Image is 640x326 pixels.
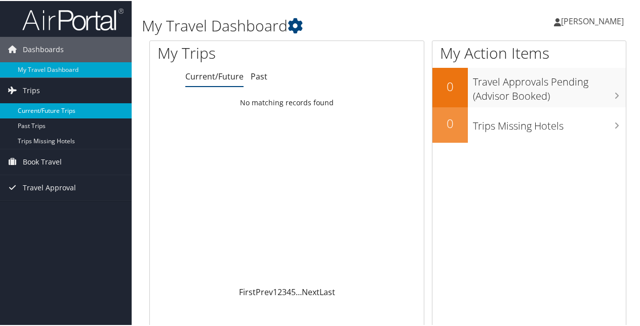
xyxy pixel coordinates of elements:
a: 0Trips Missing Hotels [432,106,626,142]
a: 4 [287,286,291,297]
span: Trips [23,77,40,102]
td: No matching records found [150,93,424,111]
a: 5 [291,286,296,297]
h2: 0 [432,77,468,94]
h1: My Trips [157,42,302,63]
a: 1 [273,286,277,297]
a: Last [319,286,335,297]
span: Travel Approval [23,174,76,199]
span: … [296,286,302,297]
a: 2 [277,286,282,297]
h1: My Action Items [432,42,626,63]
h3: Trips Missing Hotels [473,113,626,132]
span: Book Travel [23,148,62,174]
a: Next [302,286,319,297]
a: [PERSON_NAME] [554,5,634,35]
h1: My Travel Dashboard [142,14,470,35]
span: Dashboards [23,36,64,61]
img: airportal-logo.png [22,7,124,30]
span: [PERSON_NAME] [561,15,624,26]
a: First [239,286,256,297]
h2: 0 [432,114,468,131]
a: 0Travel Approvals Pending (Advisor Booked) [432,67,626,106]
a: Past [251,70,267,81]
h3: Travel Approvals Pending (Advisor Booked) [473,69,626,102]
a: 3 [282,286,287,297]
a: Current/Future [185,70,244,81]
a: Prev [256,286,273,297]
